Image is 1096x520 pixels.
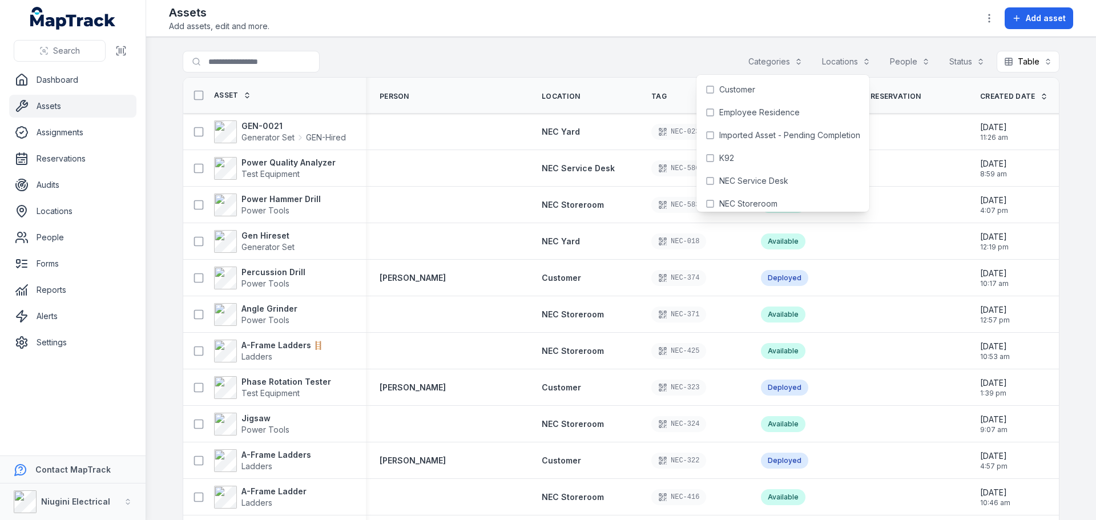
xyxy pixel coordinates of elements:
[380,92,409,101] span: Person
[980,487,1010,507] time: 3/26/2025, 10:46:08 AM
[651,453,706,469] div: NEC-322
[9,331,136,354] a: Settings
[214,303,297,326] a: Angle GrinderPower Tools
[14,40,106,62] button: Search
[980,195,1008,206] span: [DATE]
[241,376,331,388] strong: Phase Rotation Tester
[53,45,80,57] span: Search
[980,92,1048,101] a: Created Date
[241,413,289,424] strong: Jigsaw
[542,273,581,283] span: Customer
[542,419,604,429] span: NEC Storeroom
[980,231,1009,252] time: 6/18/2025, 12:19:58 PM
[761,489,805,505] div: Available
[815,51,878,72] button: Locations
[9,95,136,118] a: Assets
[241,340,323,351] strong: A-Frame Ladders 🪜
[9,174,136,196] a: Audits
[980,133,1008,142] span: 11:26 am
[980,498,1010,507] span: 10:46 am
[980,304,1010,325] time: 5/13/2025, 12:57:39 PM
[214,413,289,436] a: JigsawPower Tools
[719,130,860,141] span: Imported Asset - Pending Completion
[942,51,992,72] button: Status
[214,91,251,100] a: Asset
[241,169,300,179] span: Test Equipment
[651,343,706,359] div: NEC-425
[542,382,581,392] span: Customer
[9,252,136,275] a: Forms
[980,377,1007,389] span: [DATE]
[719,198,777,209] span: NEC Storeroom
[883,51,937,72] button: People
[214,449,311,472] a: A-Frame LaddersLadders
[980,195,1008,215] time: 7/1/2025, 4:07:21 PM
[542,272,581,284] a: Customer
[306,132,346,143] span: GEN-Hired
[980,231,1009,243] span: [DATE]
[241,194,321,205] strong: Power Hammer Drill
[542,92,580,101] span: Location
[241,230,295,241] strong: Gen Hireset
[169,5,269,21] h2: Assets
[241,352,272,361] span: Ladders
[214,376,331,399] a: Phase Rotation TesterTest Equipment
[241,132,295,143] span: Generator Set
[214,230,295,253] a: Gen HiresetGenerator Set
[9,305,136,328] a: Alerts
[380,455,446,466] a: [PERSON_NAME]
[542,236,580,247] a: NEC Yard
[241,303,297,315] strong: Angle Grinder
[380,382,446,393] a: [PERSON_NAME]
[241,461,272,471] span: Ladders
[9,226,136,249] a: People
[542,200,604,209] span: NEC Storeroom
[542,199,604,211] a: NEC Storeroom
[980,92,1035,101] span: Created Date
[542,491,604,503] a: NEC Storeroom
[761,307,805,323] div: Available
[241,449,311,461] strong: A-Frame Ladders
[980,352,1010,361] span: 10:53 am
[1026,13,1066,24] span: Add asset
[542,382,581,393] a: Customer
[980,268,1009,279] span: [DATE]
[542,455,581,466] a: Customer
[214,91,239,100] span: Asset
[169,21,269,32] span: Add assets, edit and more.
[871,92,921,101] span: Reservation
[651,92,667,101] span: Tag
[380,272,446,284] a: [PERSON_NAME]
[542,345,604,357] a: NEC Storeroom
[9,68,136,91] a: Dashboard
[761,343,805,359] div: Available
[241,388,300,398] span: Test Equipment
[980,304,1010,316] span: [DATE]
[542,346,604,356] span: NEC Storeroom
[542,163,615,174] a: NEC Service Desk
[241,242,295,252] span: Generator Set
[41,497,110,506] strong: Niugini Electrical
[980,450,1008,471] time: 4/10/2025, 4:57:19 PM
[542,309,604,320] a: NEC Storeroom
[651,197,706,213] div: NEC-583
[719,175,788,187] span: NEC Service Desk
[214,157,336,180] a: Power Quality AnalyzerTest Equipment
[980,341,1010,361] time: 5/12/2025, 10:53:50 AM
[214,194,321,216] a: Power Hammer DrillPower Tools
[241,157,336,168] strong: Power Quality Analyzer
[980,377,1007,398] time: 4/15/2025, 1:39:28 PM
[542,309,604,319] span: NEC Storeroom
[542,492,604,502] span: NEC Storeroom
[980,268,1009,288] time: 5/26/2025, 10:17:52 AM
[9,279,136,301] a: Reports
[9,121,136,144] a: Assignments
[651,489,706,505] div: NEC-416
[980,158,1007,170] span: [DATE]
[241,315,289,325] span: Power Tools
[980,414,1008,434] time: 4/14/2025, 9:07:12 AM
[241,120,346,132] strong: GEN-0021
[980,450,1008,462] span: [DATE]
